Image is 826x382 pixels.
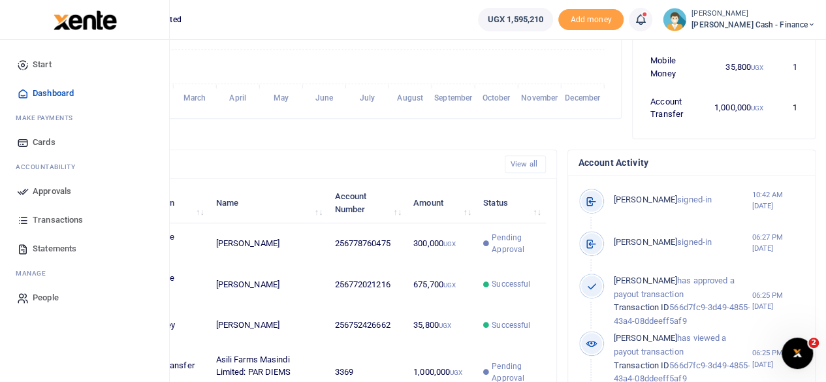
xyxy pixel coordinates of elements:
td: Account Transfer [643,88,707,128]
td: 35,800 [406,305,476,345]
img: profile-user [663,8,686,31]
a: Add money [558,14,624,24]
td: 1,000,000 [707,88,771,128]
span: [PERSON_NAME] [614,333,677,343]
tspan: December [565,93,601,103]
td: 35,800 [707,47,771,88]
span: Statements [33,242,76,255]
a: UGX 1,595,210 [478,8,553,31]
span: UGX 1,595,210 [488,13,543,26]
li: Wallet ballance [473,8,558,31]
small: UGX [443,281,456,289]
small: 06:25 PM [DATE] [752,290,804,312]
span: anage [22,268,46,278]
th: Name: activate to sort column ascending [208,183,327,223]
tspan: March [183,93,206,103]
span: [PERSON_NAME] Cash - Finance [691,19,816,31]
td: [PERSON_NAME] [208,264,327,305]
a: profile-user [PERSON_NAME] [PERSON_NAME] Cash - Finance [663,8,816,31]
tspan: September [434,93,473,103]
small: [PERSON_NAME] [691,8,816,20]
tspan: November [521,93,558,103]
small: UGX [751,104,763,112]
th: Status: activate to sort column ascending [476,183,546,223]
tspan: April [229,93,246,103]
span: Dashboard [33,87,74,100]
h4: Account Activity [579,155,804,170]
a: Transactions [10,206,159,234]
span: [PERSON_NAME] [614,237,677,247]
span: Transaction ID [614,360,669,370]
span: Successful [492,278,530,290]
span: Add money [558,9,624,31]
span: Start [33,58,52,71]
th: Account Number: activate to sort column ascending [327,183,406,223]
small: 06:25 PM [DATE] [752,347,804,370]
img: logo-large [54,10,117,30]
li: M [10,108,159,128]
a: Cards [10,128,159,157]
a: logo-small logo-large logo-large [52,14,117,24]
td: 300,000 [406,223,476,264]
span: Transactions [33,214,83,227]
td: [PERSON_NAME] [208,305,327,345]
span: ake Payments [22,113,73,123]
td: 675,700 [406,264,476,305]
td: 1 [770,47,804,88]
li: Ac [10,157,159,177]
p: signed-in [614,193,752,207]
span: [PERSON_NAME] [614,276,677,285]
span: 2 [808,338,819,348]
a: Statements [10,234,159,263]
p: signed-in [614,236,752,249]
span: People [33,291,59,304]
td: 256752426662 [327,305,406,345]
span: Transaction ID [614,302,669,312]
th: Amount: activate to sort column ascending [406,183,476,223]
td: 256778760475 [327,223,406,264]
a: People [10,283,159,312]
li: Toup your wallet [558,9,624,31]
a: Approvals [10,177,159,206]
td: 256772021216 [327,264,406,305]
span: Approvals [33,185,71,198]
span: Successful [492,319,530,331]
span: countability [25,162,75,172]
td: Mobile Money [643,47,707,88]
tspan: August [397,93,423,103]
small: UGX [439,322,451,329]
td: [PERSON_NAME] [208,223,327,264]
small: 06:27 PM [DATE] [752,232,804,254]
h4: Recent Transactions [61,157,494,171]
p: has approved a payout transaction 566d7fc9-3d49-4855-43a4-08ddeeff5af9 [614,274,752,328]
td: 1 [770,88,804,128]
span: Cards [33,136,56,149]
small: UGX [751,64,763,71]
tspan: July [359,93,374,103]
li: M [10,263,159,283]
a: Start [10,50,159,79]
tspan: May [273,93,288,103]
a: View all [505,155,546,173]
small: UGX [443,240,456,247]
span: [PERSON_NAME] [614,195,677,204]
tspan: June [315,93,333,103]
span: Pending Approval [492,232,538,255]
a: Dashboard [10,79,159,108]
tspan: October [483,93,511,103]
small: 10:42 AM [DATE] [752,189,804,212]
iframe: Intercom live chat [782,338,813,369]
